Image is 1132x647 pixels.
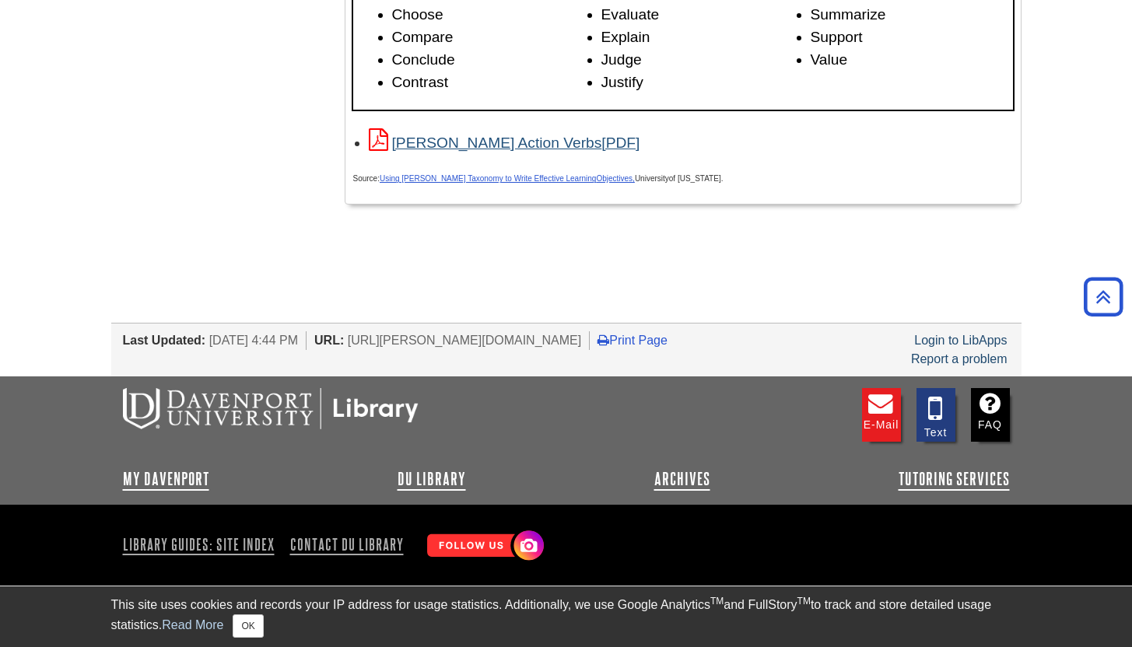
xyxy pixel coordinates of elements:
[601,72,796,94] li: Justify
[380,174,596,183] a: Using [PERSON_NAME] Taxonomy to Write Effective Learning
[654,470,710,488] a: Archives
[862,388,901,442] a: E-mail
[392,72,587,94] li: Contrast
[899,470,1010,488] a: Tutoring Services
[123,470,209,488] a: My Davenport
[392,49,587,72] li: Conclude
[314,334,344,347] span: URL:
[123,531,281,558] a: Library Guides: Site Index
[209,334,298,347] span: [DATE] 4:44 PM
[1078,286,1128,307] a: Back to Top
[369,135,640,151] a: Link opens in new window
[419,524,548,568] img: Follow Us! Instagram
[635,174,669,183] span: University
[971,388,1010,442] a: FAQ
[601,4,796,26] li: Evaluate
[123,334,206,347] span: Last Updated:
[598,334,668,347] a: Print Page
[392,4,587,26] li: Choose
[353,174,597,183] span: Source:
[123,388,419,428] img: DU Libraries
[669,174,724,183] span: of [US_STATE].
[601,49,796,72] li: Judge
[348,334,582,347] span: [URL][PERSON_NAME][DOMAIN_NAME]
[710,596,724,607] sup: TM
[811,4,1005,26] li: Summarize
[284,531,410,558] a: Contact DU Library
[162,618,223,631] a: Read More
[914,334,1007,347] a: Login to LibApps
[398,470,466,488] a: DU Library
[111,596,1022,638] div: This site uses cookies and records your IP address for usage statistics. Additionally, we use Goo...
[811,26,1005,49] li: Support
[596,174,634,183] span: Objectives,
[811,49,1005,72] li: Value
[601,26,796,49] li: Explain
[233,614,263,638] button: Close
[598,334,609,346] i: Print Page
[916,388,955,442] a: Text
[596,168,634,184] a: Objectives,
[392,26,587,49] li: Compare
[797,596,811,607] sup: TM
[911,352,1008,365] a: Report a problem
